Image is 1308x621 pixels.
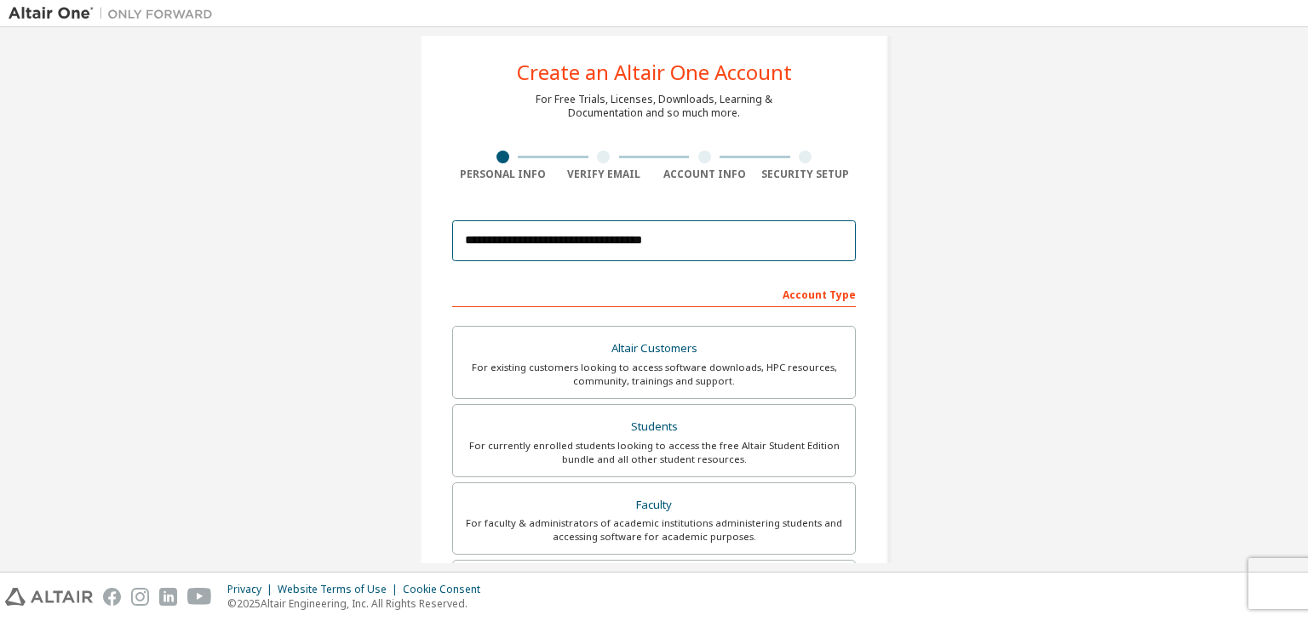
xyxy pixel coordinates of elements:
div: Account Info [654,168,755,181]
img: youtube.svg [187,588,212,606]
div: For currently enrolled students looking to access the free Altair Student Edition bundle and all ... [463,439,845,466]
div: Create an Altair One Account [517,62,792,83]
div: Privacy [227,583,278,596]
img: instagram.svg [131,588,149,606]
p: © 2025 Altair Engineering, Inc. All Rights Reserved. [227,596,490,611]
img: facebook.svg [103,588,121,606]
div: Security Setup [755,168,857,181]
div: Cookie Consent [403,583,490,596]
div: Account Type [452,280,856,307]
div: Faculty [463,493,845,517]
img: linkedin.svg [159,588,177,606]
div: Students [463,415,845,439]
img: altair_logo.svg [5,588,93,606]
div: Verify Email [554,168,655,181]
div: Altair Customers [463,337,845,361]
div: For existing customers looking to access software downloads, HPC resources, community, trainings ... [463,361,845,388]
div: For faculty & administrators of academic institutions administering students and accessing softwa... [463,516,845,544]
img: Altair One [9,5,221,22]
div: Personal Info [452,168,554,181]
div: Website Terms of Use [278,583,403,596]
div: For Free Trials, Licenses, Downloads, Learning & Documentation and so much more. [536,93,772,120]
